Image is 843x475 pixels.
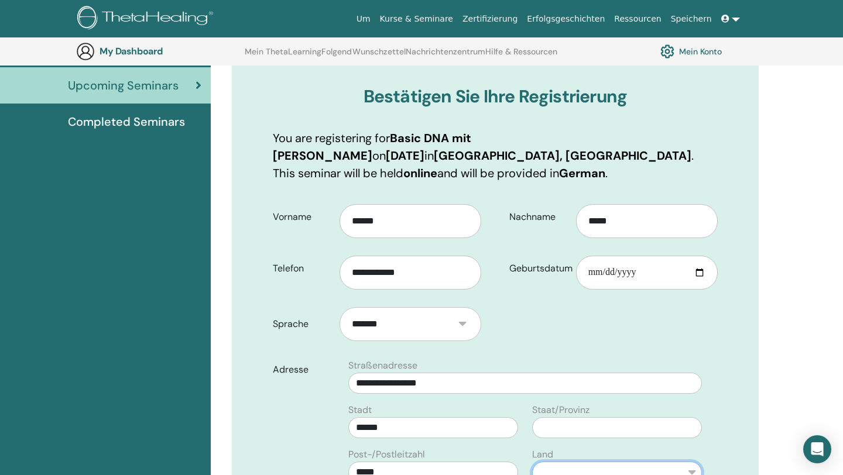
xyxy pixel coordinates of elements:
[803,435,831,463] div: Open Intercom Messenger
[264,257,340,280] label: Telefon
[522,8,609,30] a: Erfolgsgeschichten
[501,206,576,228] label: Nachname
[485,47,557,66] a: Hilfe & Ressourcen
[352,8,375,30] a: Um
[68,77,179,94] span: Upcoming Seminars
[68,113,185,130] span: Completed Seminars
[273,86,718,107] h3: Bestätigen Sie Ihre Registrierung
[264,359,341,381] label: Adresse
[660,42,674,61] img: cog.svg
[406,47,485,66] a: Nachrichtenzentrum
[77,6,217,32] img: logo.png
[352,47,406,66] a: Wunschzettel
[273,129,718,182] p: You are registering for on in . This seminar will be held and will be provided in .
[532,448,553,462] label: Land
[264,206,340,228] label: Vorname
[264,313,340,335] label: Sprache
[348,448,425,462] label: Post-/Postleitzahl
[76,42,95,61] img: generic-user-icon.jpg
[273,130,471,163] b: Basic DNA mit [PERSON_NAME]
[245,47,321,66] a: Mein ThetaLearning
[660,42,722,61] a: Mein Konto
[609,8,666,30] a: Ressourcen
[375,8,458,30] a: Kurse & Seminare
[100,46,217,57] h3: My Dashboard
[666,8,717,30] a: Speichern
[458,8,522,30] a: Zertifizierung
[321,47,352,66] a: Folgend
[532,403,590,417] label: Staat/Provinz
[434,148,691,163] b: [GEOGRAPHIC_DATA], [GEOGRAPHIC_DATA]
[386,148,424,163] b: [DATE]
[501,257,576,280] label: Geburtsdatum
[348,403,372,417] label: Stadt
[403,166,437,181] b: online
[559,166,605,181] b: German
[348,359,417,373] label: Straßenadresse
